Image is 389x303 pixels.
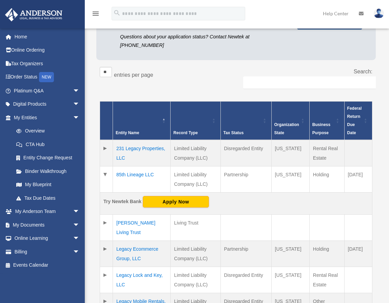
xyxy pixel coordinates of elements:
td: [US_STATE] [271,241,309,267]
span: arrow_drop_down [73,97,86,111]
span: Tax Status [223,130,244,135]
span: Federal Return Due Date [347,106,362,135]
td: Rental Real Estate [309,267,344,293]
label: Search: [354,69,372,74]
td: 85th Lineage LLC [113,166,171,193]
span: Organization State [274,122,299,135]
a: My Documentsarrow_drop_down [5,218,90,232]
a: My Anderson Teamarrow_drop_down [5,205,90,218]
th: Business Purpose: Activate to sort [309,102,344,140]
td: Living Trust [171,215,220,241]
th: Organization State: Activate to sort [271,102,309,140]
td: Legacy Ecommerce Group, LLC [113,241,171,267]
td: Partnership [220,241,271,267]
img: Anderson Advisors Platinum Portal [3,8,64,21]
td: Holding [309,241,344,267]
th: Record Type: Activate to sort [171,102,220,140]
td: [DATE] [344,241,372,267]
td: [DATE] [344,166,372,193]
a: Overview [9,124,83,138]
td: [US_STATE] [271,140,309,166]
i: menu [92,10,100,18]
a: Tax Organizers [5,57,90,70]
td: Legacy Lock and Key, LLC [113,267,171,293]
td: Rental Real Estate [309,140,344,166]
i: search [113,9,121,17]
label: entries per page [114,72,153,78]
button: Apply Now [143,196,209,208]
th: Federal Return Due Date: Activate to sort [344,102,372,140]
td: [US_STATE] [271,267,309,293]
div: NEW [39,72,54,82]
th: Tax Status: Activate to sort [220,102,271,140]
td: [PERSON_NAME] Living Trust [113,215,171,241]
a: Entity Change Request [9,151,86,165]
img: User Pic [374,8,384,18]
td: Limited Liability Company (LLC) [171,241,220,267]
a: Binder Walkthrough [9,164,86,178]
span: Business Purpose [312,122,330,135]
a: Billingarrow_drop_down [5,245,90,259]
th: Entity Name: Activate to invert sorting [113,102,171,140]
td: Limited Liability Company (LLC) [171,166,220,193]
td: Holding [309,166,344,193]
a: Home [5,30,90,43]
a: Order StatusNEW [5,70,90,84]
span: arrow_drop_down [73,245,86,259]
a: menu [92,12,100,18]
td: Limited Liability Company (LLC) [171,267,220,293]
span: arrow_drop_down [73,111,86,125]
a: My Blueprint [9,178,86,192]
span: arrow_drop_down [73,205,86,219]
a: CTA Hub [9,138,86,151]
a: Online Ordering [5,43,90,57]
span: Record Type [173,130,198,135]
td: Disregarded Entity [220,140,271,166]
a: Tax Due Dates [9,191,86,205]
td: Partnership [220,166,271,193]
p: Questions about your application status? Contact Newtek at [PHONE_NUMBER] [120,33,287,50]
td: 231 Legacy Properties, LLC [113,140,171,166]
span: Entity Name [116,130,139,135]
span: arrow_drop_down [73,232,86,246]
span: arrow_drop_down [73,218,86,232]
a: Online Learningarrow_drop_down [5,232,90,245]
span: arrow_drop_down [73,84,86,98]
a: Events Calendar [5,259,90,272]
td: Disregarded Entity [220,267,271,293]
div: Try Newtek Bank [103,197,141,206]
td: [US_STATE] [271,166,309,193]
a: Platinum Q&Aarrow_drop_down [5,84,90,97]
a: My Entitiesarrow_drop_down [5,111,86,124]
td: Limited Liability Company (LLC) [171,140,220,166]
a: Digital Productsarrow_drop_down [5,97,90,111]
